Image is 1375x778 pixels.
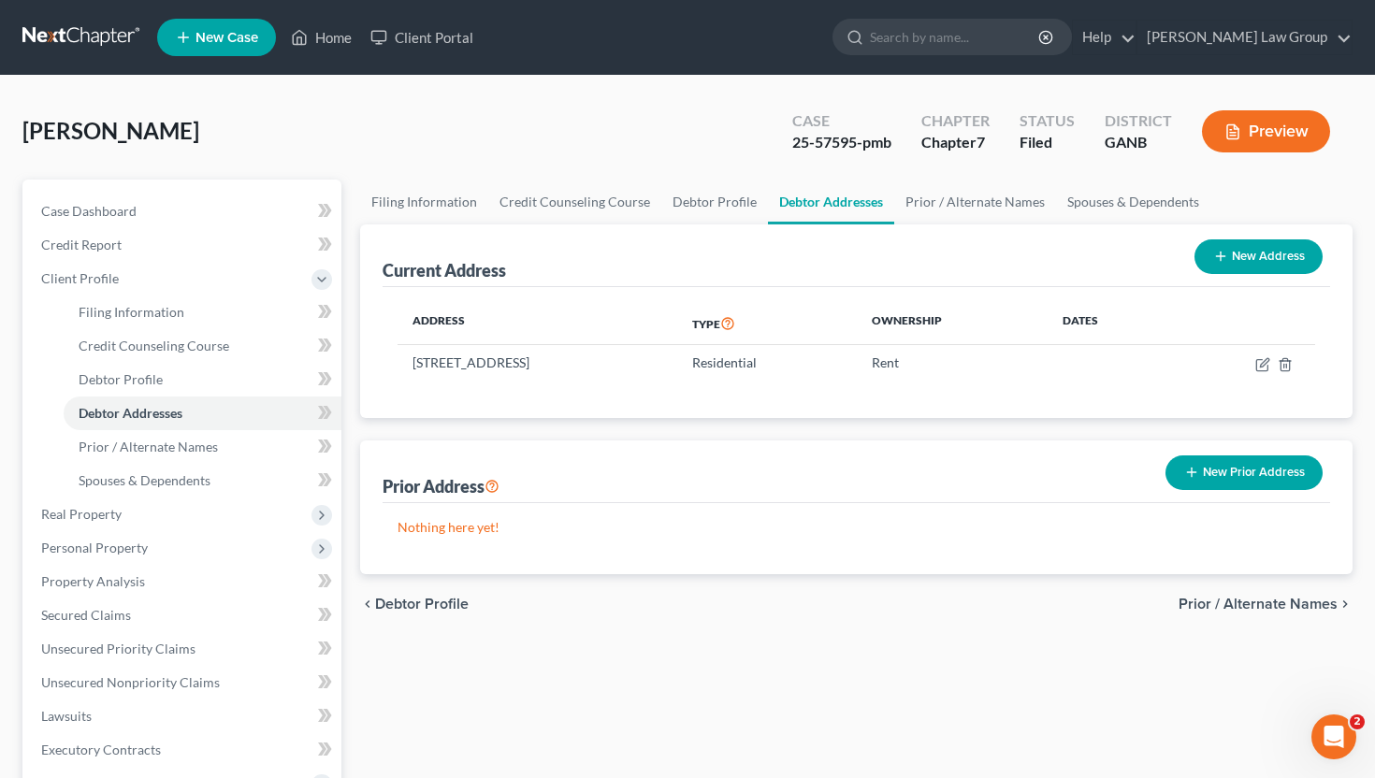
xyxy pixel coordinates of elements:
[64,396,341,430] a: Debtor Addresses
[1311,714,1356,759] iframe: Intercom live chat
[870,20,1041,54] input: Search by name...
[41,203,137,219] span: Case Dashboard
[41,540,148,555] span: Personal Property
[1048,302,1172,345] th: Dates
[1137,21,1352,54] a: [PERSON_NAME] Law Group
[64,295,341,329] a: Filing Information
[79,338,229,353] span: Credit Counseling Course
[383,475,499,497] div: Prior Address
[26,194,341,228] a: Case Dashboard
[26,632,341,666] a: Unsecured Priority Claims
[398,518,1316,537] p: Nothing here yet!
[1165,455,1323,490] button: New Prior Address
[79,439,218,454] span: Prior / Alternate Names
[894,180,1056,224] a: Prior / Alternate Names
[64,329,341,363] a: Credit Counseling Course
[41,607,131,623] span: Secured Claims
[1073,21,1136,54] a: Help
[26,733,341,767] a: Executory Contracts
[1179,597,1338,612] span: Prior / Alternate Names
[792,110,891,132] div: Case
[79,304,184,320] span: Filing Information
[768,180,894,224] a: Debtor Addresses
[1350,714,1365,729] span: 2
[64,363,341,396] a: Debtor Profile
[857,345,1048,381] td: Rent
[1105,132,1172,153] div: GANB
[282,21,361,54] a: Home
[79,472,210,488] span: Spouses & Dependents
[1105,110,1172,132] div: District
[921,132,990,153] div: Chapter
[398,345,677,381] td: [STREET_ADDRESS]
[41,270,119,286] span: Client Profile
[1194,239,1323,274] button: New Address
[360,597,375,612] i: chevron_left
[26,228,341,262] a: Credit Report
[26,699,341,733] a: Lawsuits
[977,133,985,151] span: 7
[26,598,341,632] a: Secured Claims
[1338,597,1353,612] i: chevron_right
[661,180,768,224] a: Debtor Profile
[22,117,199,144] span: [PERSON_NAME]
[79,371,163,387] span: Debtor Profile
[41,573,145,589] span: Property Analysis
[677,302,857,345] th: Type
[26,666,341,699] a: Unsecured Nonpriority Claims
[360,597,469,612] button: chevron_left Debtor Profile
[41,674,220,690] span: Unsecured Nonpriority Claims
[195,31,258,45] span: New Case
[375,597,469,612] span: Debtor Profile
[1056,180,1210,224] a: Spouses & Dependents
[677,345,857,381] td: Residential
[79,405,182,421] span: Debtor Addresses
[857,302,1048,345] th: Ownership
[41,237,122,252] span: Credit Report
[1020,132,1075,153] div: Filed
[921,110,990,132] div: Chapter
[1020,110,1075,132] div: Status
[1179,597,1353,612] button: Prior / Alternate Names chevron_right
[1202,110,1330,152] button: Preview
[398,302,677,345] th: Address
[64,464,341,497] a: Spouses & Dependents
[41,742,161,757] span: Executory Contracts
[41,708,92,724] span: Lawsuits
[383,259,506,281] div: Current Address
[26,565,341,598] a: Property Analysis
[488,180,661,224] a: Credit Counseling Course
[792,132,891,153] div: 25-57595-pmb
[360,180,488,224] a: Filing Information
[64,430,341,464] a: Prior / Alternate Names
[41,641,195,656] span: Unsecured Priority Claims
[41,506,122,522] span: Real Property
[361,21,483,54] a: Client Portal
